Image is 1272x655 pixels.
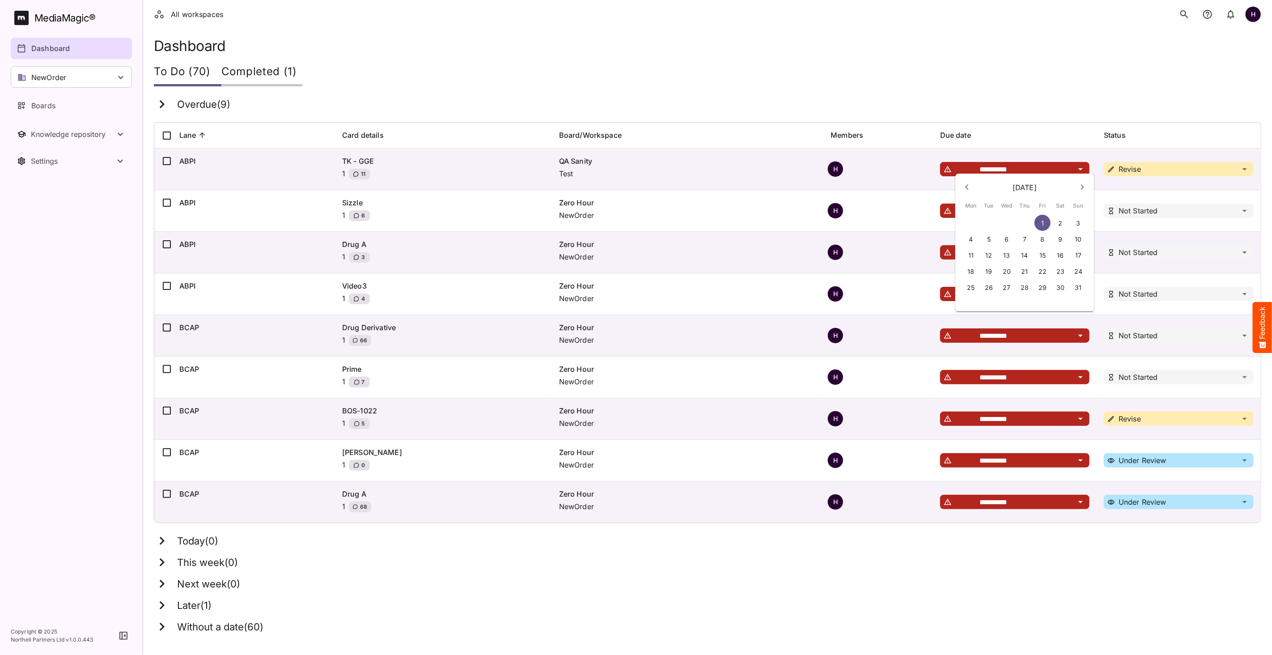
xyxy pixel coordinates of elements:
button: 9 [1052,231,1068,247]
button: 22 [1035,263,1051,279]
button: notifications [1199,5,1217,23]
p: 2 [1059,219,1063,228]
button: 31 [1070,279,1086,295]
span: Tell us what you think [41,58,121,67]
button: Feedback [1253,302,1272,353]
button: search [1175,5,1193,23]
button: 30 [1052,279,1068,295]
p: 14 [1021,251,1028,260]
button: 8 [1035,231,1051,247]
button: 14 [1017,247,1033,263]
button: 26 [981,279,997,295]
span: Sun [1070,201,1086,210]
p: 4 [969,235,973,244]
button: 16 [1052,247,1068,263]
button: 7 [1017,231,1033,247]
p: 20 [1003,267,1011,276]
button: notifications [1222,5,1240,23]
button: 25 [963,279,979,295]
button: Next month (September 2025) [1073,178,1091,196]
button: 17 [1070,247,1086,263]
span: Sat [1052,201,1068,210]
button: 18 [963,263,979,279]
span:  [66,18,93,40]
p: 25 [967,283,975,292]
p: 27 [1003,283,1010,292]
p: 16 [1057,251,1064,260]
button: 5 [981,231,997,247]
button: 11 [963,247,979,263]
p: 3 [1077,219,1081,228]
span: Like something or not? [39,132,115,140]
button: 10 [1070,231,1086,247]
p: 17 [1075,251,1081,260]
span: Fri [1035,201,1051,210]
button: 13 [999,247,1015,263]
span: Want to discuss? [40,70,89,77]
button: 2 [1052,215,1068,231]
button: 15 [1035,247,1051,263]
p: 10 [1075,235,1081,244]
div: H [1245,6,1261,22]
button: 20 [999,263,1015,279]
p: 23 [1056,267,1064,276]
p: 15 [1039,251,1046,260]
p: 29 [1039,283,1047,292]
p: 19 [985,267,992,276]
p: 12 [985,251,992,260]
p: 24 [1074,267,1082,276]
p: 1 [1041,219,1044,228]
span: I have an idea [39,154,86,162]
p: 6 [1005,235,1009,244]
p: [DATE] [979,182,1071,193]
button: 1 [1035,215,1051,231]
span: What kind of feedback do you have? [28,108,134,115]
p: 7 [1023,235,1026,244]
button: 12 [981,247,997,263]
p: 28 [1021,283,1029,292]
p: 13 [1003,251,1010,260]
button: 29 [1035,279,1051,295]
button: 24 [1070,263,1086,279]
button: 23 [1052,263,1068,279]
p: 22 [1039,267,1047,276]
button: 27 [999,279,1015,295]
p: 11 [968,251,974,260]
p: 9 [1059,235,1063,244]
button: 28 [1017,279,1033,295]
button: Previous month (July 2025) [958,178,976,196]
p: 26 [985,283,993,292]
span: Wed [999,201,1015,210]
p: 30 [1056,283,1064,292]
span: Mon [963,201,979,210]
p: 8 [1041,235,1045,244]
p: 31 [1075,283,1081,292]
p: 5 [987,235,991,244]
p: 18 [967,267,974,276]
span: Thu [1017,201,1033,210]
button: 3 [1070,215,1086,231]
span: Tue [981,201,997,210]
button: 19 [981,263,997,279]
button: 21 [1017,263,1033,279]
p: 21 [1021,267,1028,276]
button: 6 [999,231,1015,247]
button: 4 [963,231,979,247]
button: [DATE] [979,182,1071,192]
a: Contact us [89,70,121,77]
